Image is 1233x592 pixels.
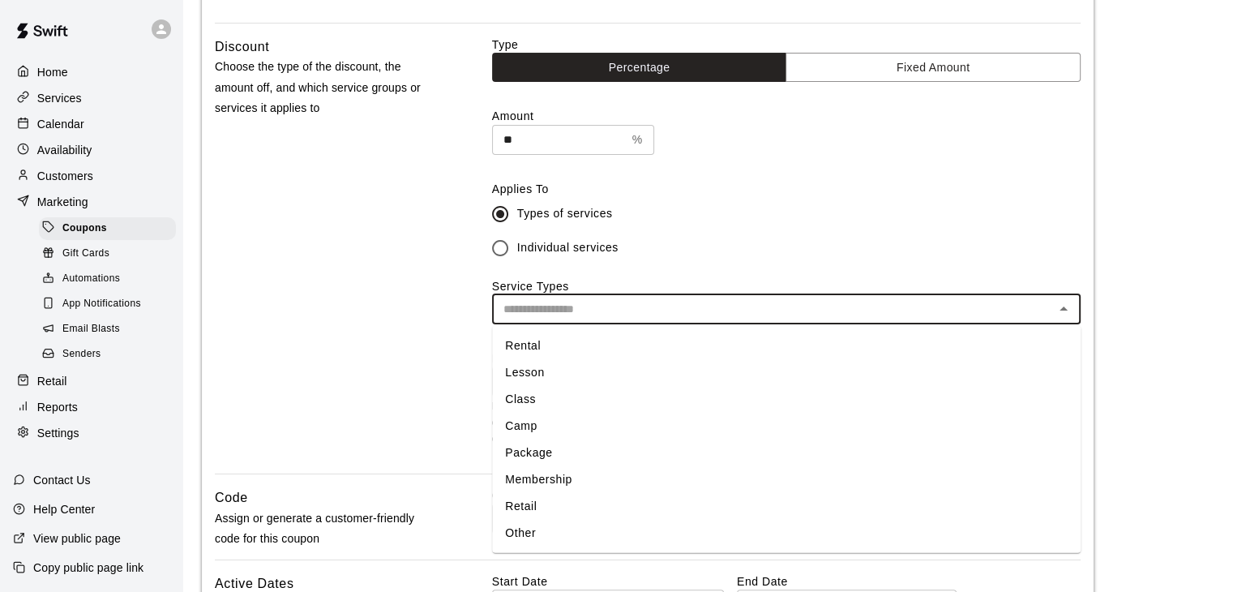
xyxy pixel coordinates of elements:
[13,421,169,445] a: Settings
[13,60,169,84] a: Home
[39,343,176,366] div: Senders
[37,90,82,106] p: Services
[33,530,121,547] p: View public page
[39,241,182,266] a: Gift Cards
[39,293,176,315] div: App Notifications
[215,36,269,58] h6: Discount
[37,425,79,441] p: Settings
[37,168,93,184] p: Customers
[13,369,169,393] a: Retail
[737,573,957,590] label: End Date
[37,194,88,210] p: Marketing
[492,359,1081,386] li: Lesson
[13,395,169,419] a: Reports
[39,342,182,367] a: Senders
[517,205,613,222] span: Types of services
[62,346,101,362] span: Senders
[492,108,1081,124] label: Amount
[33,560,143,576] p: Copy public page link
[492,493,1081,520] li: Retail
[492,53,787,83] button: Percentage
[492,386,1081,413] li: Class
[37,373,67,389] p: Retail
[215,487,248,508] h6: Code
[62,321,120,337] span: Email Blasts
[492,466,1081,493] li: Membership
[13,112,169,136] a: Calendar
[492,573,724,590] label: Start Date
[786,53,1081,83] button: Fixed Amount
[37,142,92,158] p: Availability
[13,138,169,162] a: Availability
[492,280,569,293] label: Service Types
[39,268,176,290] div: Automations
[13,86,169,110] a: Services
[62,221,107,237] span: Coupons
[39,317,182,342] a: Email Blasts
[39,318,176,341] div: Email Blasts
[1052,298,1075,320] button: Close
[492,181,1081,197] label: Applies To
[37,399,78,415] p: Reports
[62,271,120,287] span: Automations
[39,216,182,241] a: Coupons
[215,57,440,118] p: Choose the type of the discount, the amount off, and which service groups or services it applies to
[215,508,440,549] p: Assign or generate a customer-friendly code for this coupon
[39,267,182,292] a: Automations
[492,520,1081,547] li: Other
[33,472,91,488] p: Contact Us
[39,292,182,317] a: App Notifications
[39,217,176,240] div: Coupons
[37,64,68,80] p: Home
[62,296,141,312] span: App Notifications
[13,164,169,188] a: Customers
[492,413,1081,440] li: Camp
[517,239,619,256] span: Individual services
[492,440,1081,466] li: Package
[62,246,109,262] span: Gift Cards
[492,332,1081,359] li: Rental
[492,36,1081,53] label: Type
[33,501,95,517] p: Help Center
[39,242,176,265] div: Gift Cards
[37,116,84,132] p: Calendar
[632,131,643,148] p: %
[13,190,169,214] a: Marketing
